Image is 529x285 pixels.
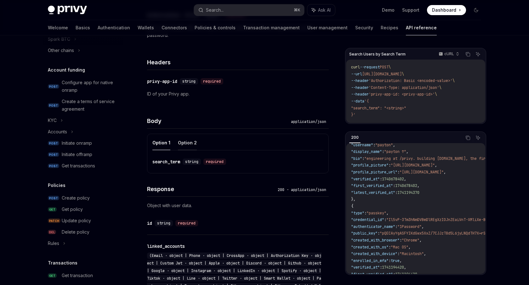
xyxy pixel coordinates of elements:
[417,183,419,188] span: ,
[382,149,384,154] span: :
[201,78,223,84] div: required
[178,135,197,150] button: Option 2
[147,117,288,125] h4: Body
[48,230,56,235] span: DEL
[397,170,400,175] span: :
[294,8,300,13] span: ⌘ K
[48,20,68,35] a: Welcome
[397,224,422,229] span: "1Password"
[351,142,373,148] span: "username"
[351,170,397,175] span: "profile_picture_url"
[48,6,87,15] img: dark logo
[395,190,397,195] span: :
[380,265,382,270] span: :
[62,194,90,202] div: Create policy
[389,258,391,263] span: :
[351,106,406,111] span: "search_term": "<string>"
[243,20,300,35] a: Transaction management
[419,238,422,243] span: ,
[464,134,472,142] button: Copy the contents from the code block
[48,141,59,146] span: POST
[48,47,74,54] div: Other chains
[147,202,329,209] p: Object with user data.
[380,177,382,182] span: :
[435,163,437,168] span: ,
[157,221,170,226] span: string
[48,182,65,189] h5: Policies
[351,204,353,209] span: {
[391,245,408,250] span: "Mac OS"
[48,103,59,108] span: POST
[384,149,406,154] span: "payton ↑"
[351,72,362,77] span: --url
[378,231,380,236] span: :
[76,20,90,35] a: Basics
[48,218,60,223] span: PATCH
[48,164,59,168] span: POST
[152,159,180,165] div: search_term
[362,156,364,161] span: :
[444,51,454,56] p: cURL
[351,183,393,188] span: "first_verified_at"
[351,177,380,182] span: "verified_at"
[147,90,329,98] p: ID of your Privy app.
[43,137,123,149] a: POSTInitiate onramp
[395,183,417,188] span: 1740678402
[402,72,404,77] span: \
[43,96,123,115] a: POSTCreate a terms of service agreement
[43,77,123,96] a: POSTConfigure app for native onramp
[62,206,83,213] div: Get policy
[48,117,57,124] div: KYC
[380,65,389,70] span: POST
[152,135,170,150] button: Option 1
[48,128,67,136] div: Accounts
[307,20,348,35] a: User management
[404,265,406,270] span: ,
[48,273,57,278] span: GET
[351,251,397,256] span: "created_with_device"
[384,217,386,222] span: :
[351,217,384,222] span: "credential_id"
[375,142,393,148] span: "payton"
[369,92,435,97] span: 'privy-app-id: <privy-app-id>'
[62,228,89,236] div: Delete policy
[48,84,59,89] span: POST
[147,243,185,249] div: linked_accounts
[351,197,356,202] span: },
[147,58,329,67] h4: Headers
[147,78,177,84] div: privy-app-id
[147,185,275,193] h4: Response
[406,20,437,35] a: API reference
[406,149,408,154] span: ,
[349,134,361,141] div: 200
[351,238,400,243] span: "created_with_browser"
[43,204,123,215] a: GETGet policy
[427,5,466,15] a: Dashboard
[48,207,57,212] span: GET
[351,156,362,161] span: "bio"
[397,190,419,195] span: 1741194370
[382,265,404,270] span: 1741194420
[367,211,386,216] span: "passkey"
[175,220,198,226] div: required
[351,92,369,97] span: --header
[382,7,395,13] a: Demo
[43,149,123,160] a: POSTInitiate offramp
[389,245,391,250] span: :
[391,163,435,168] span: "[URL][DOMAIN_NAME]"
[464,50,472,58] button: Copy the contents from the code block
[43,226,123,238] a: DELDelete policy
[351,190,395,195] span: "latest_verified_at"
[62,162,95,170] div: Get transactions
[62,272,93,279] div: Get transaction
[98,20,130,35] a: Authentication
[351,163,389,168] span: "profile_picture"
[393,272,395,277] span: :
[404,177,406,182] span: ,
[62,151,92,158] div: Initiate offramp
[43,270,123,281] a: GETGet transaction
[422,224,424,229] span: ,
[351,245,389,250] span: "created_with_os"
[474,134,482,142] button: Ask AI
[351,224,395,229] span: "authenticator_name"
